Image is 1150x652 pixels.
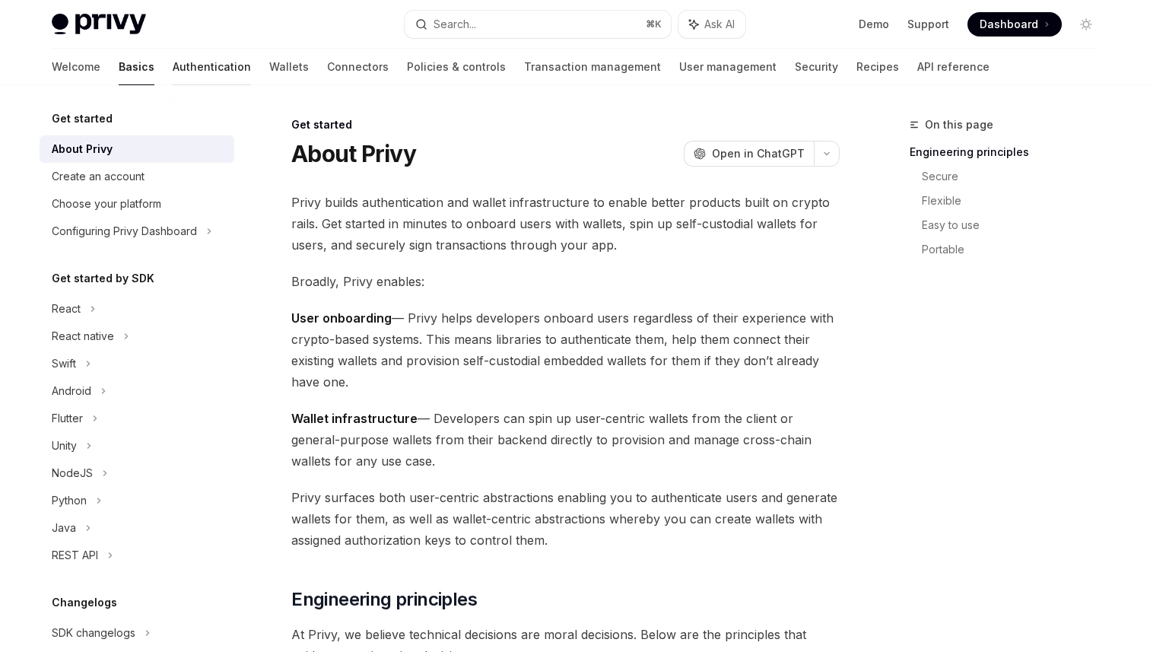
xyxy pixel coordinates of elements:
strong: Wallet infrastructure [291,411,418,426]
a: API reference [917,49,990,85]
h1: About Privy [291,140,416,167]
a: Policies & controls [407,49,506,85]
a: Create an account [40,163,234,190]
span: — Privy helps developers onboard users regardless of their experience with crypto-based systems. ... [291,307,840,393]
h5: Changelogs [52,593,117,612]
a: About Privy [40,135,234,163]
a: Wallets [269,49,309,85]
span: Engineering principles [291,587,477,612]
a: User management [679,49,777,85]
span: Broadly, Privy enables: [291,271,840,292]
a: Recipes [856,49,899,85]
div: REST API [52,546,98,565]
a: Transaction management [524,49,661,85]
button: Search...⌘K [405,11,671,38]
a: Choose your platform [40,190,234,218]
div: Get started [291,117,840,132]
span: On this page [925,116,993,134]
div: React [52,300,81,318]
div: Configuring Privy Dashboard [52,222,197,240]
a: Easy to use [922,213,1110,237]
strong: User onboarding [291,310,392,326]
button: Open in ChatGPT [684,141,814,167]
div: Java [52,519,76,537]
button: Toggle dark mode [1074,12,1098,37]
div: SDK changelogs [52,624,135,642]
a: Engineering principles [910,140,1110,164]
a: Authentication [173,49,251,85]
a: Flexible [922,189,1110,213]
a: Connectors [327,49,389,85]
div: Search... [434,15,476,33]
a: Support [907,17,949,32]
div: Create an account [52,167,145,186]
div: Choose your platform [52,195,161,213]
a: Dashboard [967,12,1062,37]
a: Security [795,49,838,85]
div: Swift [52,355,76,373]
button: Ask AI [678,11,745,38]
a: Welcome [52,49,100,85]
a: Secure [922,164,1110,189]
span: — Developers can spin up user-centric wallets from the client or general-purpose wallets from the... [291,408,840,472]
a: Basics [119,49,154,85]
img: light logo [52,14,146,35]
div: Python [52,491,87,510]
span: Open in ChatGPT [712,146,805,161]
div: NodeJS [52,464,93,482]
span: Ask AI [704,17,735,32]
span: Privy surfaces both user-centric abstractions enabling you to authenticate users and generate wal... [291,487,840,551]
a: Demo [859,17,889,32]
h5: Get started [52,110,113,128]
span: Privy builds authentication and wallet infrastructure to enable better products built on crypto r... [291,192,840,256]
div: Android [52,382,91,400]
span: Dashboard [980,17,1038,32]
h5: Get started by SDK [52,269,154,288]
span: ⌘ K [646,18,662,30]
div: React native [52,327,114,345]
div: Flutter [52,409,83,428]
a: Portable [922,237,1110,262]
div: About Privy [52,140,113,158]
div: Unity [52,437,77,455]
